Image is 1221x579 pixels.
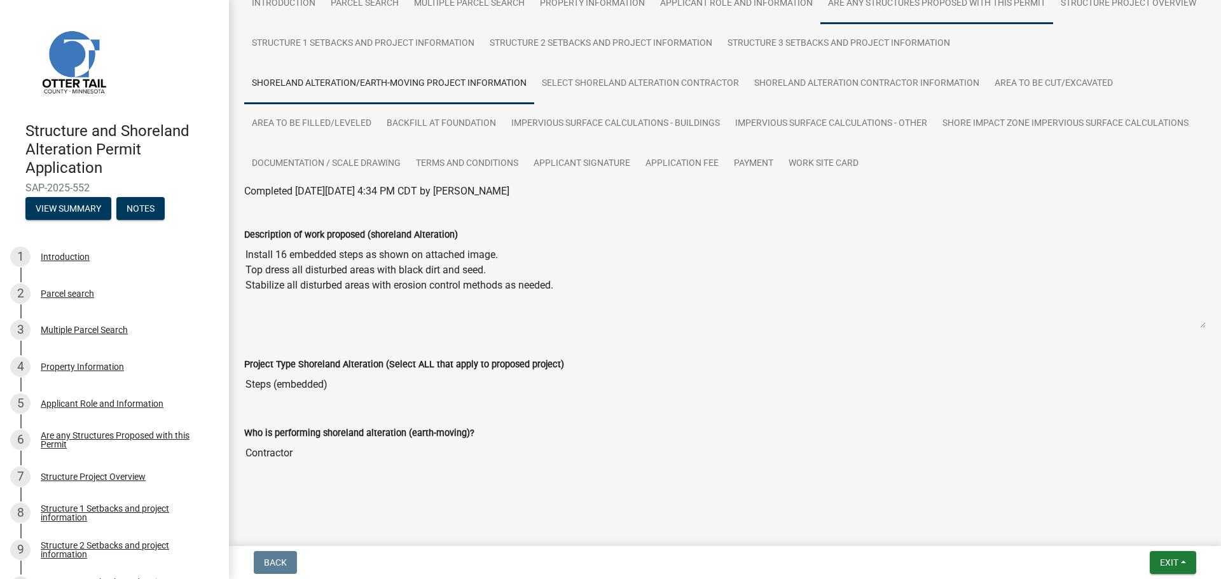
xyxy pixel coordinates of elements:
label: Project Type Shoreland Alteration (Select ALL that apply to proposed project) [244,360,564,369]
button: Notes [116,197,165,220]
div: Structure Project Overview [41,472,146,481]
a: Structure 2 Setbacks and project information [482,24,720,64]
a: Impervious Surface Calculations - Buildings [504,104,728,144]
a: Area to be Cut/Excavated [987,64,1121,104]
div: 4 [10,357,31,377]
div: Applicant Role and Information [41,399,163,408]
img: Otter Tail County, Minnesota [25,13,121,109]
button: View Summary [25,197,111,220]
div: Parcel search [41,289,94,298]
a: Work Site Card [781,144,866,184]
a: Applicant Signature [526,144,638,184]
div: 6 [10,430,31,450]
span: Back [264,557,287,568]
a: Backfill at foundation [379,104,504,144]
div: 3 [10,320,31,340]
span: SAP-2025-552 [25,182,203,194]
a: Shore Impact Zone Impervious Surface Calculations [935,104,1196,144]
div: Structure 2 Setbacks and project information [41,541,209,559]
a: Payment [726,144,781,184]
div: 1 [10,247,31,267]
button: Exit [1150,551,1196,574]
a: Area to be Filled/Leveled [244,104,379,144]
div: 5 [10,393,31,414]
span: Exit [1160,557,1178,568]
div: Introduction [41,252,90,261]
a: Structure 1 Setbacks and project information [244,24,482,64]
textarea: Install 16 embedded steps as shown on attached image. Top dress all disturbed areas with black di... [244,242,1206,329]
a: Impervious Surface Calculations - Other [728,104,935,144]
div: Structure 1 Setbacks and project information [41,504,209,522]
div: Property Information [41,362,124,371]
a: Shoreland Alteration/Earth-Moving Project Information [244,64,534,104]
div: Multiple Parcel Search [41,325,128,334]
div: Are any Structures Proposed with this Permit [41,431,209,449]
a: Shoreland Alteration Contractor Information [747,64,987,104]
span: Completed [DATE][DATE] 4:34 PM CDT by [PERSON_NAME] [244,185,509,197]
div: 7 [10,467,31,487]
button: Back [254,551,297,574]
label: Who is performing shoreland alteration (earth-moving)? [244,429,474,438]
a: Select Shoreland Alteration contractor [534,64,747,104]
div: 8 [10,503,31,523]
a: Terms and Conditions [408,144,526,184]
wm-modal-confirm: Summary [25,205,111,215]
h4: Structure and Shoreland Alteration Permit Application [25,122,219,177]
a: Application Fee [638,144,726,184]
label: Description of work proposed (shoreland Alteration) [244,231,458,240]
div: 9 [10,540,31,560]
a: Documentation / Scale Drawing [244,144,408,184]
wm-modal-confirm: Notes [116,205,165,215]
a: Structure 3 Setbacks and project information [720,24,958,64]
div: 2 [10,283,31,304]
